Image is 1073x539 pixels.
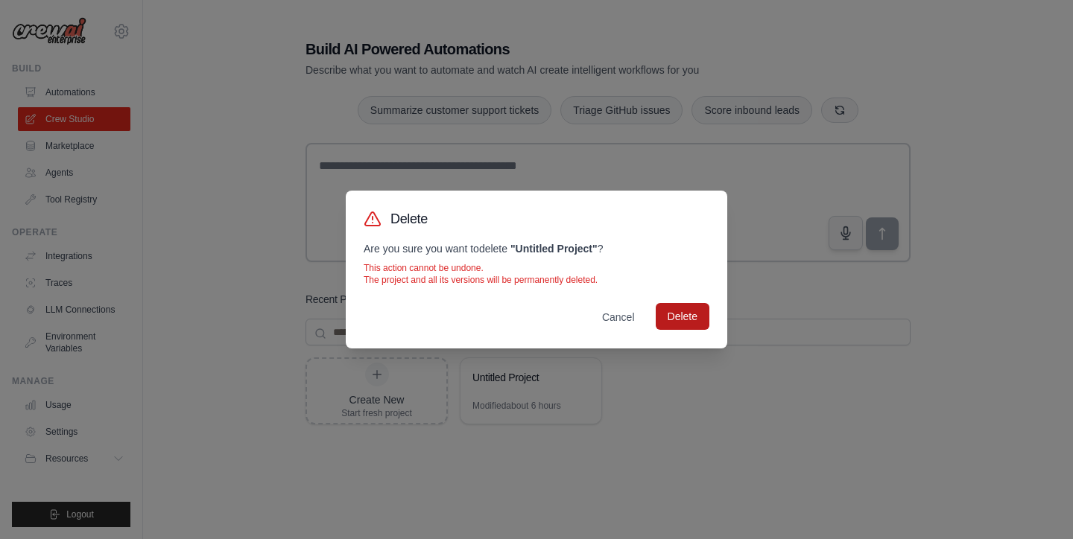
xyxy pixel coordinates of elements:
h3: Delete [390,208,428,229]
strong: " Untitled Project " [510,243,598,255]
p: This action cannot be undone. [364,262,709,274]
p: The project and all its versions will be permanently deleted. [364,274,709,286]
button: Delete [656,303,709,330]
p: Are you sure you want to delete ? [364,241,709,256]
button: Cancel [590,304,647,331]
